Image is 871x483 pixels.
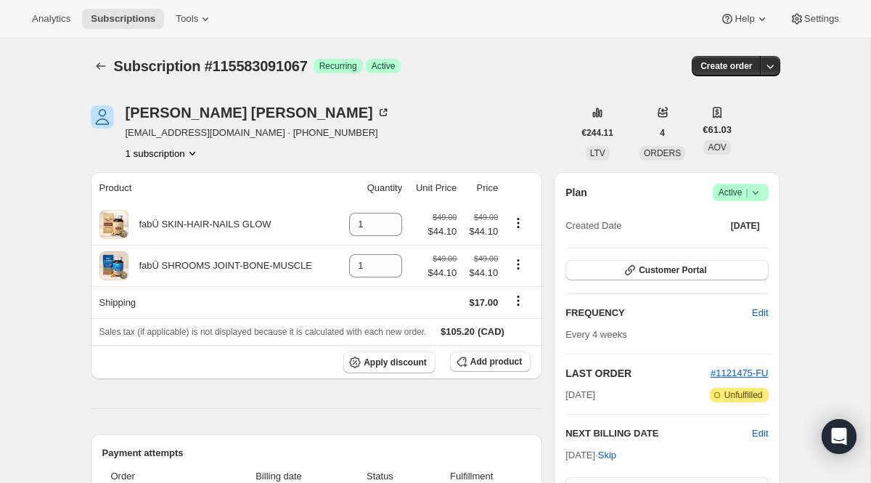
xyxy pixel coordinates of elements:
span: Apply discount [364,357,427,368]
small: $49.00 [474,213,498,222]
span: Dianna Harrison [91,105,114,129]
button: #1121475-FU [711,366,769,381]
span: [DATE] [731,220,760,232]
span: Skip [598,448,616,463]
span: Recurring [319,60,357,72]
div: [PERSON_NAME] [PERSON_NAME] [126,105,390,120]
span: 4 [660,127,665,139]
th: Quantity [339,172,406,204]
button: Customer Portal [565,260,768,280]
button: Analytics [23,9,79,29]
span: ORDERS [644,148,681,158]
span: Edit [752,306,768,320]
span: Subscriptions [91,13,155,25]
span: AOV [708,142,726,153]
span: (CAD) [475,325,504,339]
span: $44.10 [465,224,498,239]
span: Unfulfilled [724,389,763,401]
span: Create order [700,60,752,72]
small: $49.00 [474,254,498,263]
span: Customer Portal [639,264,706,276]
th: Shipping [91,286,339,318]
button: Edit [752,426,768,441]
h2: NEXT BILLING DATE [565,426,752,441]
button: Subscriptions [82,9,164,29]
span: $17.00 [469,297,498,308]
span: Tools [176,13,198,25]
img: product img [99,251,128,280]
button: Add product [450,352,531,372]
button: Settings [781,9,848,29]
div: fabÜ SHROOMS JOINT-BONE-MUSCLE [128,259,312,273]
span: Settings [804,13,839,25]
span: €244.11 [582,127,613,139]
h2: FREQUENCY [565,306,752,320]
small: $49.00 [433,254,457,263]
button: Product actions [126,146,200,161]
span: $105.20 [441,326,475,337]
button: Apply discount [343,352,435,373]
th: Product [91,172,339,204]
span: €61.03 [703,123,732,137]
button: Shipping actions [507,293,530,309]
a: #1121475-FU [711,368,769,378]
button: 4 [651,123,674,143]
h2: Payment attempts [102,446,531,460]
span: $44.10 [428,224,457,239]
span: Every 4 weeks [565,329,627,340]
span: Add product [470,356,522,368]
span: Active [372,60,396,72]
img: product img [99,210,128,239]
button: Subscriptions [91,56,111,76]
th: Unit Price [406,172,461,204]
span: $44.10 [428,266,457,280]
button: Product actions [507,215,530,231]
small: $49.00 [433,213,457,222]
span: Active [719,185,763,200]
span: | [745,187,748,198]
h2: Plan [565,185,587,200]
span: [DATE] [565,388,595,402]
th: Price [461,172,502,204]
button: Tools [167,9,221,29]
button: €244.11 [573,123,622,143]
span: [DATE] · [565,450,616,460]
button: [DATE] [722,216,769,236]
span: Subscription #115583091067 [114,58,308,74]
button: Create order [692,56,761,76]
div: Open Intercom Messenger [822,419,856,454]
button: Product actions [507,256,530,272]
span: Help [735,13,754,25]
span: Sales tax (if applicable) is not displayed because it is calculated with each new order. [99,327,427,337]
span: LTV [590,148,605,158]
button: Edit [743,301,777,325]
span: $44.10 [465,266,498,280]
button: Skip [589,444,625,467]
span: Analytics [32,13,70,25]
div: fabÜ SKIN-HAIR-NAILS GLOW [128,217,271,232]
span: Created Date [565,219,621,233]
h2: LAST ORDER [565,366,711,381]
button: Help [711,9,777,29]
span: [EMAIL_ADDRESS][DOMAIN_NAME] · [PHONE_NUMBER] [126,126,390,140]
